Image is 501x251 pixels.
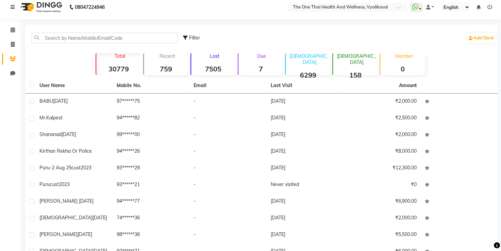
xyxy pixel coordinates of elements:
[191,65,236,73] strong: 7505
[395,78,421,93] th: Amount
[267,144,344,160] td: [DATE]
[344,144,421,160] td: ₹8,000.00
[267,210,344,227] td: [DATE]
[39,231,78,237] span: [PERSON_NAME]
[147,53,188,59] p: Recent
[189,160,267,177] td: -
[99,53,141,59] p: Total
[39,165,81,171] span: puru-2 aug 25cust
[189,210,267,227] td: -
[39,98,53,104] span: BABU
[113,78,190,94] th: Mobile No.
[39,131,62,137] span: shananad
[267,110,344,127] td: [DATE]
[189,227,267,244] td: -
[467,33,496,43] a: Add Client
[344,177,421,194] td: ₹0
[189,127,267,144] td: -
[39,215,93,221] span: [DEMOGRAPHIC_DATA]
[344,127,421,144] td: ₹2,000.00
[189,78,267,94] th: Email
[189,144,267,160] td: -
[144,65,188,73] strong: 759
[344,194,421,210] td: ₹6,900.00
[189,177,267,194] td: -
[78,231,92,237] span: [DATE]
[344,94,421,110] td: ₹2,000.00
[39,198,94,204] span: [PERSON_NAME] [DATE]
[344,160,421,177] td: ₹12,300.00
[267,78,344,94] th: Last Visit
[93,215,107,221] span: [DATE]
[267,177,344,194] td: Never visited
[267,127,344,144] td: [DATE]
[267,194,344,210] td: [DATE]
[189,194,267,210] td: -
[53,98,68,104] span: [DATE]
[39,115,63,121] span: Mr.Kalpest
[39,148,92,154] span: Kirthan rekha or police
[240,53,283,59] p: Due
[238,65,283,73] strong: 7
[288,53,330,65] p: [DEMOGRAPHIC_DATA]
[286,71,330,79] strong: 6299
[267,94,344,110] td: [DATE]
[32,33,178,43] input: Search by Name/Mobile/Email/Code
[194,53,236,59] p: Lost
[344,210,421,227] td: ₹2,000.00
[383,53,425,59] p: Member
[96,65,141,73] strong: 30779
[189,110,267,127] td: -
[336,53,378,65] p: [DEMOGRAPHIC_DATA]
[380,65,425,73] strong: 0
[81,165,91,171] span: 2023
[344,110,421,127] td: ₹2,500.00
[50,181,70,187] span: cust2023
[344,227,421,244] td: ₹5,500.00
[189,94,267,110] td: -
[267,227,344,244] td: [DATE]
[35,78,113,94] th: User Name
[62,131,76,137] span: [DATE]
[39,181,50,187] span: puru
[267,160,344,177] td: [DATE]
[189,35,200,41] span: Filter
[333,71,378,79] strong: 158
